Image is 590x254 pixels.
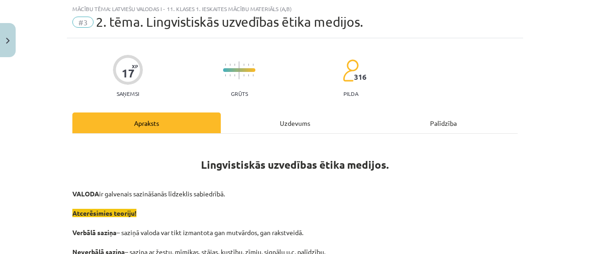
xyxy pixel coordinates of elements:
img: icon-short-line-57e1e144782c952c97e751825c79c345078a6d821885a25fce030b3d8c18986b.svg [234,64,235,66]
img: icon-short-line-57e1e144782c952c97e751825c79c345078a6d821885a25fce030b3d8c18986b.svg [243,64,244,66]
p: Saņemsi [113,90,143,97]
div: 17 [122,67,135,80]
strong: Verbālā saziņa [72,228,117,236]
img: icon-short-line-57e1e144782c952c97e751825c79c345078a6d821885a25fce030b3d8c18986b.svg [248,74,249,77]
img: icon-short-line-57e1e144782c952c97e751825c79c345078a6d821885a25fce030b3d8c18986b.svg [225,74,226,77]
span: 2. tēma. Lingvistiskās uzvedības ētika medijos. [96,14,363,30]
img: icon-long-line-d9ea69661e0d244f92f715978eff75569469978d946b2353a9bb055b3ed8787d.svg [239,61,240,79]
span: 316 [354,73,366,81]
img: icon-close-lesson-0947bae3869378f0d4975bcd49f059093ad1ed9edebbc8119c70593378902aed.svg [6,38,10,44]
img: students-c634bb4e5e11cddfef0936a35e636f08e4e9abd3cc4e673bd6f9a4125e45ecb1.svg [342,59,359,82]
p: Grūts [231,90,248,97]
img: icon-short-line-57e1e144782c952c97e751825c79c345078a6d821885a25fce030b3d8c18986b.svg [253,64,254,66]
img: icon-short-line-57e1e144782c952c97e751825c79c345078a6d821885a25fce030b3d8c18986b.svg [243,74,244,77]
div: Palīdzība [369,112,518,133]
div: Apraksts [72,112,221,133]
img: icon-short-line-57e1e144782c952c97e751825c79c345078a6d821885a25fce030b3d8c18986b.svg [253,74,254,77]
b: Lingvistiskās uzvedības ētika medijos. [201,158,389,171]
strong: VALODA [72,189,99,198]
div: Uzdevums [221,112,369,133]
span: #3 [72,17,94,28]
span: Atcerēsimies teoriju! [72,209,136,217]
img: icon-short-line-57e1e144782c952c97e751825c79c345078a6d821885a25fce030b3d8c18986b.svg [248,64,249,66]
span: XP [132,64,138,69]
img: icon-short-line-57e1e144782c952c97e751825c79c345078a6d821885a25fce030b3d8c18986b.svg [225,64,226,66]
p: pilda [343,90,358,97]
img: icon-short-line-57e1e144782c952c97e751825c79c345078a6d821885a25fce030b3d8c18986b.svg [234,74,235,77]
div: Mācību tēma: Latviešu valodas i - 11. klases 1. ieskaites mācību materiāls (a,b) [72,6,518,12]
